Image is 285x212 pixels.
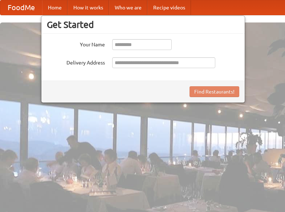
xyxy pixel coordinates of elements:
[147,0,191,15] a: Recipe videos
[190,86,239,97] button: Find Restaurants!
[47,39,105,48] label: Your Name
[68,0,109,15] a: How it works
[47,19,239,30] h3: Get Started
[109,0,147,15] a: Who we are
[47,57,105,66] label: Delivery Address
[42,0,68,15] a: Home
[0,0,42,15] a: FoodMe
